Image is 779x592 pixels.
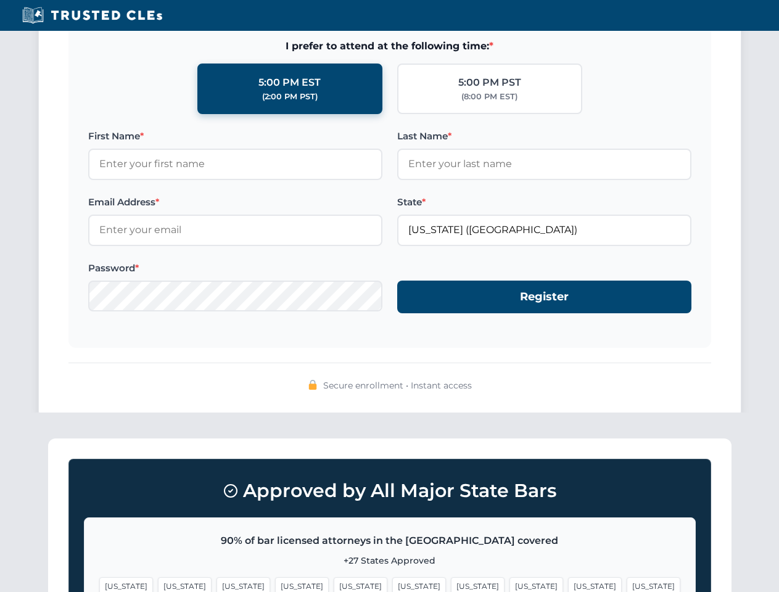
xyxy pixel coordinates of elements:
[397,215,691,245] input: Florida (FL)
[262,91,318,103] div: (2:00 PM PST)
[88,38,691,54] span: I prefer to attend at the following time:
[397,281,691,313] button: Register
[19,6,166,25] img: Trusted CLEs
[397,129,691,144] label: Last Name
[99,533,680,549] p: 90% of bar licensed attorneys in the [GEOGRAPHIC_DATA] covered
[308,380,318,390] img: 🔒
[84,474,696,508] h3: Approved by All Major State Bars
[88,149,382,179] input: Enter your first name
[88,129,382,144] label: First Name
[99,554,680,567] p: +27 States Approved
[458,75,521,91] div: 5:00 PM PST
[397,149,691,179] input: Enter your last name
[258,75,321,91] div: 5:00 PM EST
[323,379,472,392] span: Secure enrollment • Instant access
[461,91,517,103] div: (8:00 PM EST)
[88,261,382,276] label: Password
[88,195,382,210] label: Email Address
[397,195,691,210] label: State
[88,215,382,245] input: Enter your email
